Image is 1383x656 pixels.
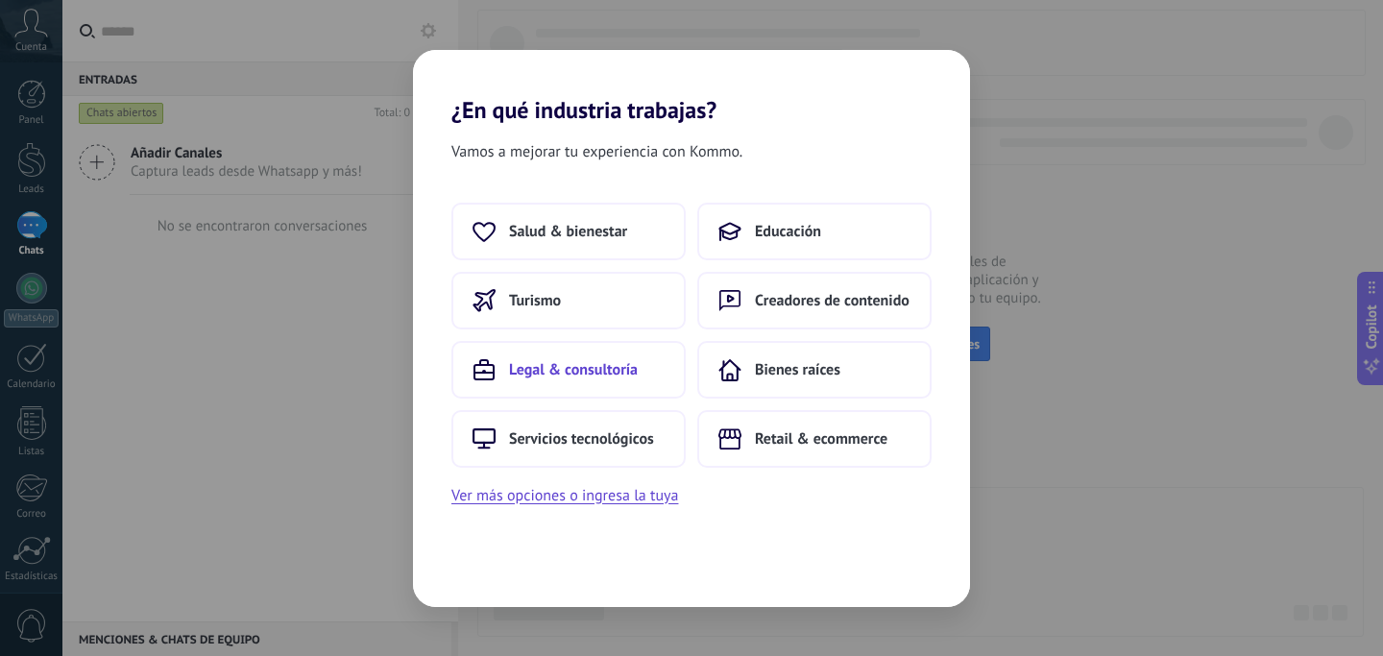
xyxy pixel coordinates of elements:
[755,429,887,449] span: Retail & ecommerce
[413,50,970,124] h2: ¿En qué industria trabajas?
[755,291,910,310] span: Creadores de contenido
[451,341,686,399] button: Legal & consultoría
[697,341,932,399] button: Bienes raíces
[451,410,686,468] button: Servicios tecnológicos
[755,360,840,379] span: Bienes raíces
[451,272,686,329] button: Turismo
[509,429,654,449] span: Servicios tecnológicos
[697,410,932,468] button: Retail & ecommerce
[755,222,821,241] span: Educación
[451,203,686,260] button: Salud & bienestar
[697,203,932,260] button: Educación
[509,360,638,379] span: Legal & consultoría
[509,291,561,310] span: Turismo
[697,272,932,329] button: Creadores de contenido
[451,139,742,164] span: Vamos a mejorar tu experiencia con Kommo.
[451,483,678,508] button: Ver más opciones o ingresa la tuya
[509,222,627,241] span: Salud & bienestar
